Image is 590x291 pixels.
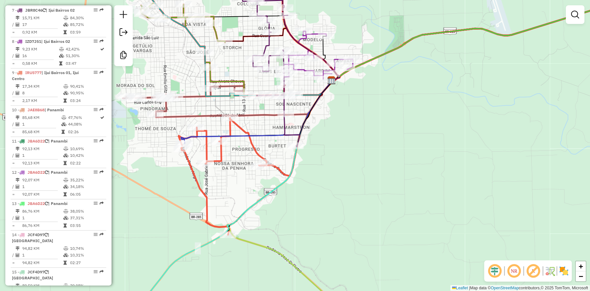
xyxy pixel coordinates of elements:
[63,253,68,257] i: % de utilização da cubagem
[16,185,20,189] i: Total de Atividades
[22,29,63,36] td: 0,92 KM
[12,70,79,81] span: | Ijui Bairros 01, Ijui Centro
[506,263,522,279] span: Ocultar NR
[28,269,44,274] span: JCF4D97
[469,286,470,290] span: |
[22,222,63,229] td: 86,76 KM
[63,185,68,189] i: % de utilização da cubagem
[526,263,542,279] span: Exibir rótulo
[63,261,67,265] i: Tempo total em rota
[452,286,468,290] a: Leaflet
[94,8,98,12] em: Opções
[12,107,64,112] span: 10 -
[100,8,104,12] em: Rota exportada
[559,266,569,276] img: Exibir/Ocultar setores
[16,47,20,51] i: Distância Total
[22,46,59,52] td: 9,23 KM
[22,160,63,166] td: 92,13 KM
[12,60,15,67] td: =
[16,23,20,27] i: Total de Atividades
[94,233,98,237] em: Opções
[22,60,59,67] td: 0,58 KM
[63,153,68,157] i: % de utilização da cubagem
[22,208,63,215] td: 86,76 KM
[70,160,103,166] td: 02:22
[12,8,75,13] span: 7 -
[22,21,63,28] td: 17
[22,97,63,104] td: 2,17 KM
[100,70,104,74] em: Rota exportada
[94,139,98,143] em: Opções
[22,177,63,183] td: 92,07 KM
[22,252,63,258] td: 1
[16,209,20,213] i: Distância Total
[70,282,103,289] td: 29,98%
[48,201,67,206] span: | Panambi
[16,122,20,126] i: Total de Atividades
[68,121,100,128] td: 44,08%
[101,116,105,120] i: Rota otimizada
[22,90,63,96] td: 8
[12,52,15,59] td: /
[16,91,20,95] i: Total de Atividades
[61,122,66,126] i: % de utilização da cubagem
[576,261,586,271] a: Zoom in
[61,130,65,134] i: Tempo total em rota
[22,282,63,289] td: 89,59 KM
[45,202,48,206] i: Veículo já utilizado nesta sessão
[12,160,15,166] td: =
[44,270,48,274] i: Veículo já utilizado nesta sessão
[12,183,15,190] td: /
[63,178,68,182] i: % de utilização do peso
[22,191,63,198] td: 92,07 KM
[59,47,64,51] i: % de utilização do peso
[68,114,100,121] td: 47,76%
[70,222,103,229] td: 03:55
[16,153,20,157] i: Total de Atividades
[70,177,103,183] td: 35,22%
[28,201,45,206] span: JBA6D22
[576,271,586,281] a: Zoom out
[16,178,20,182] i: Distância Total
[12,269,53,280] span: 15 -
[16,246,20,250] i: Distância Total
[70,208,103,215] td: 38,05%
[61,116,66,120] i: % de utilização do peso
[70,191,103,198] td: 06:05
[63,147,68,151] i: % de utilização do peso
[12,201,67,206] span: 13 -
[22,52,59,59] td: 16
[22,152,63,159] td: 1
[44,107,64,112] span: | Panambi
[70,215,103,221] td: 37,31%
[22,245,63,252] td: 94,82 KM
[12,139,67,144] span: 11 -
[22,259,63,266] td: 94,82 KM
[487,263,503,279] span: Ocultar deslocamento
[12,129,15,135] td: =
[491,286,519,290] a: OpenStreetMap
[22,114,61,121] td: 85,68 KM
[45,139,48,143] i: Veículo já utilizado nesta sessão
[16,54,20,58] i: Total de Atividades
[48,139,67,144] span: | Panambi
[579,272,583,280] span: −
[16,147,20,151] i: Distância Total
[70,259,103,266] td: 02:27
[70,83,103,90] td: 90,41%
[545,266,555,276] img: Fluxo de ruas
[16,116,20,120] i: Distância Total
[569,8,582,21] a: Exibir filtros
[25,70,42,75] span: IRU5777
[101,47,105,51] i: Rota otimizada
[22,145,63,152] td: 92,13 KM
[70,90,103,96] td: 90,95%
[28,170,45,175] span: JBA6D22
[63,91,68,95] i: % de utilização da cubagem
[94,108,98,112] em: Opções
[100,201,104,205] em: Rota exportada
[68,129,100,135] td: 02:26
[28,232,44,237] span: JCF4D97
[12,222,15,229] td: =
[63,284,68,288] i: % de utilização do peso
